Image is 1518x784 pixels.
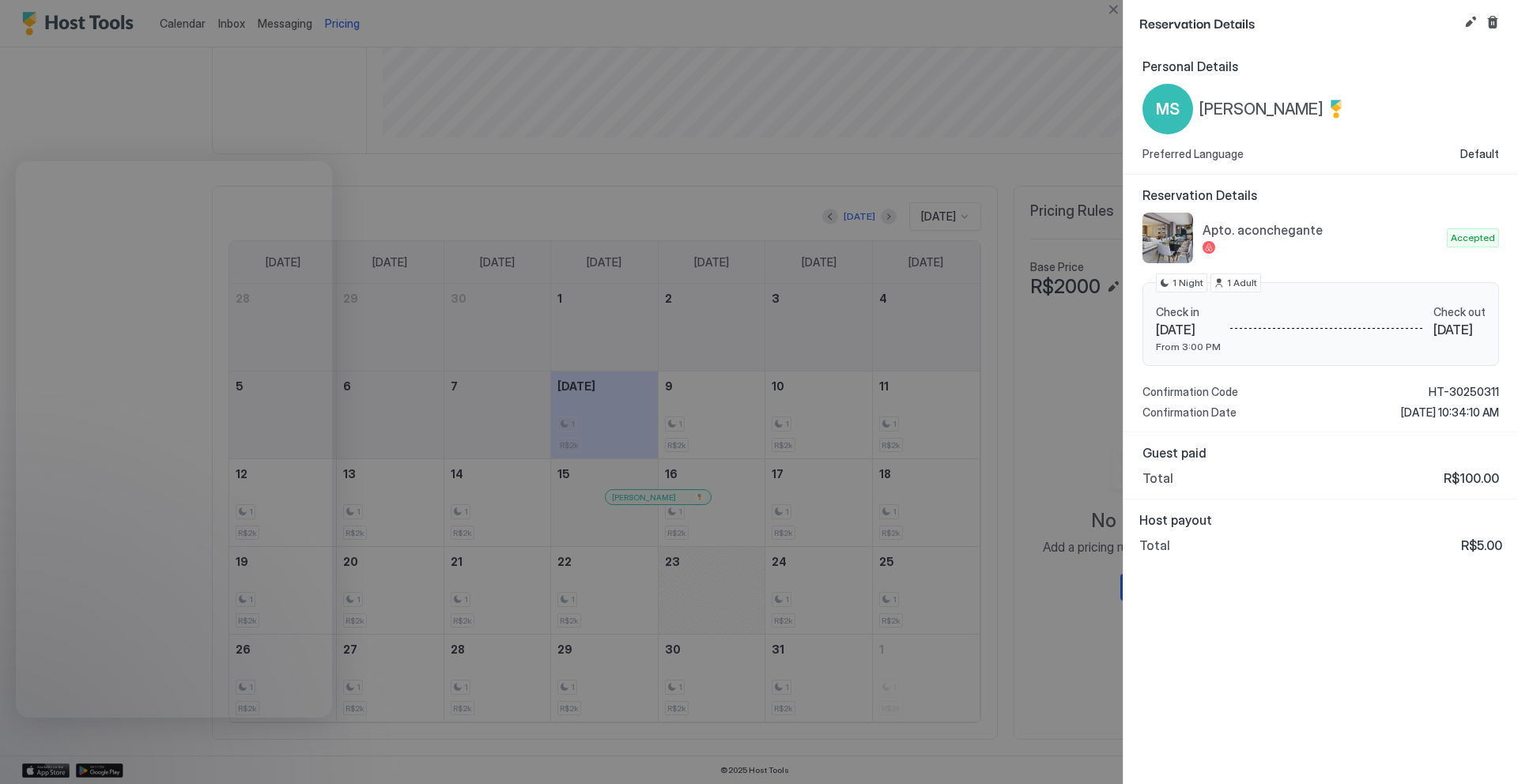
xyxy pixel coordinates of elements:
iframe: Intercom live chat [16,161,332,718]
span: R$5.00 [1461,537,1502,553]
span: Reservation Details [1142,187,1499,203]
span: [PERSON_NAME] [1199,100,1324,119]
span: Check out [1433,305,1486,319]
span: Check in [1156,305,1221,319]
span: Guest paid [1142,445,1499,461]
span: Personal Details [1142,58,1499,74]
button: Cancel reservation [1483,13,1502,32]
span: Total [1139,537,1170,553]
span: 1 Adult [1227,276,1257,290]
span: MS [1156,97,1180,121]
span: Reservation Details [1139,13,1458,32]
span: R$100.00 [1444,470,1499,486]
iframe: Intercom live chat [16,730,54,768]
span: Confirmation Code [1142,385,1238,399]
span: Apto. aconchegante [1203,222,1441,238]
span: Confirmation Date [1142,405,1237,420]
span: From 3:00 PM [1156,341,1221,352]
span: [DATE] 10:34:10 AM [1401,405,1499,420]
span: Total [1142,470,1173,486]
span: Host payout [1139,512,1502,528]
span: Accepted [1451,231,1495,245]
div: listing image [1142,213,1193,263]
span: 1 Night [1172,276,1203,290]
span: [DATE] [1433,322,1486,337]
span: Default [1460,147,1499,161]
button: Edit reservation [1461,13,1480,32]
span: HT-30250311 [1429,385,1499,399]
span: Preferred Language [1142,147,1244,161]
span: [DATE] [1156,322,1221,337]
